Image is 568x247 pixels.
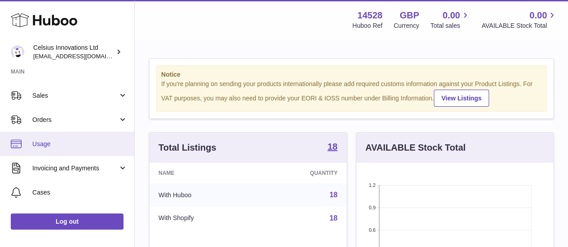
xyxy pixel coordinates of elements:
[33,43,114,61] div: Celsius Innovations Ltd
[32,91,118,100] span: Sales
[434,90,489,107] a: View Listings
[330,191,338,199] a: 18
[161,70,542,79] strong: Notice
[150,207,255,230] td: With Shopify
[327,142,337,153] a: 18
[11,45,24,59] img: internalAdmin-14528@internal.huboo.com
[369,227,375,233] text: 0.6
[330,214,338,222] a: 18
[369,205,375,210] text: 0.9
[255,163,346,183] th: Quantity
[161,80,542,107] div: If you're planning on sending your products internationally please add required customs informati...
[365,142,466,154] h3: AVAILABLE Stock Total
[394,22,419,30] div: Currency
[481,9,557,30] a: 0.00 AVAILABLE Stock Total
[352,22,383,30] div: Huboo Ref
[32,140,128,148] span: Usage
[150,163,255,183] th: Name
[32,164,118,173] span: Invoicing and Payments
[430,22,470,30] span: Total sales
[327,142,337,151] strong: 18
[150,183,255,207] td: With Huboo
[481,22,557,30] span: AVAILABLE Stock Total
[369,182,375,188] text: 1.2
[159,142,216,154] h3: Total Listings
[357,9,383,22] strong: 14528
[430,9,470,30] a: 0.00 Total sales
[33,52,132,60] span: [EMAIL_ADDRESS][DOMAIN_NAME]
[443,9,460,22] span: 0.00
[32,116,118,124] span: Orders
[32,188,128,197] span: Cases
[400,9,419,22] strong: GBP
[11,213,123,230] a: Log out
[529,9,547,22] span: 0.00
